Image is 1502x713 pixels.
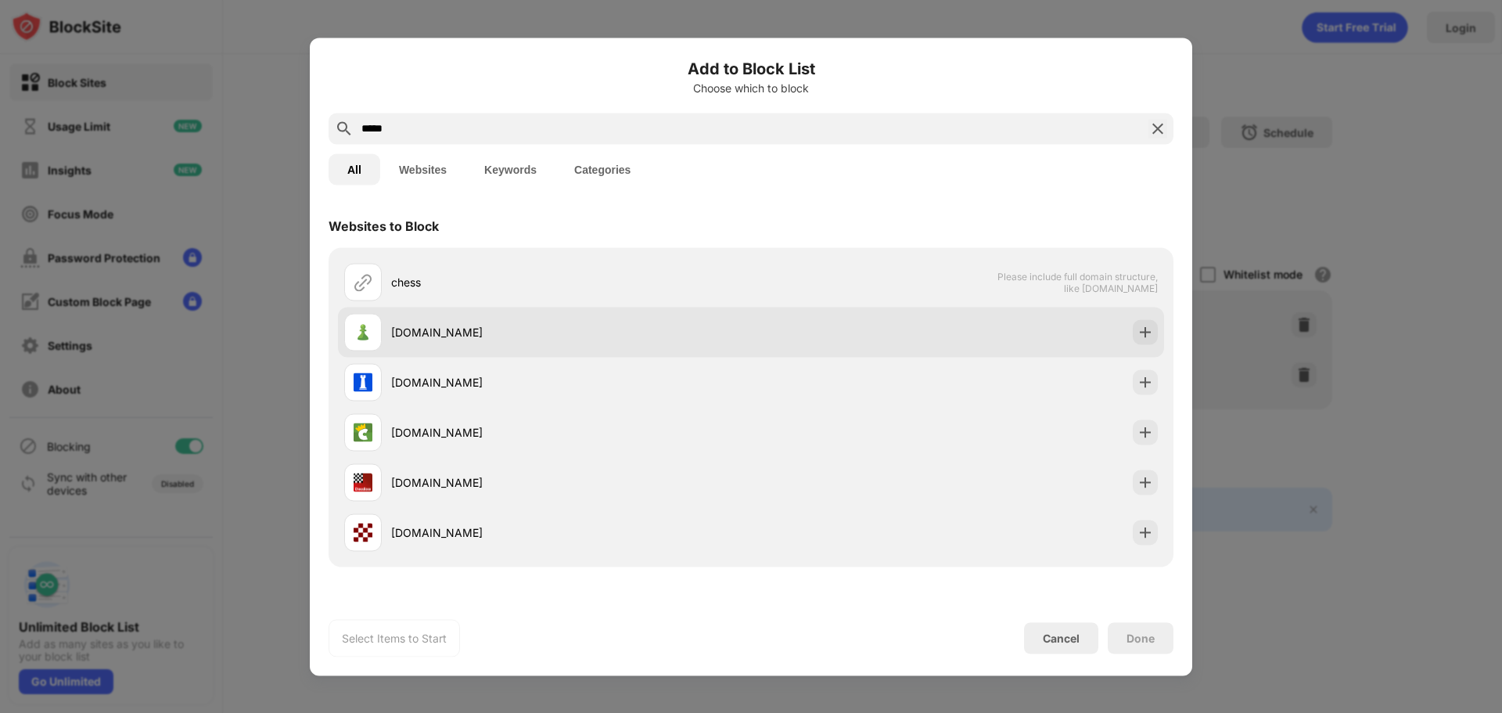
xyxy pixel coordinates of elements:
[391,424,751,441] div: [DOMAIN_NAME]
[342,630,447,646] div: Select Items to Start
[391,374,751,391] div: [DOMAIN_NAME]
[1148,119,1167,138] img: search-close
[391,274,751,290] div: chess
[555,153,649,185] button: Categories
[329,153,380,185] button: All
[997,270,1158,293] span: Please include full domain structure, like [DOMAIN_NAME]
[391,524,751,541] div: [DOMAIN_NAME]
[380,153,465,185] button: Websites
[329,56,1173,80] h6: Add to Block List
[335,119,354,138] img: search.svg
[354,523,372,542] img: favicons
[1043,632,1080,645] div: Cancel
[354,473,372,492] img: favicons
[391,324,751,340] div: [DOMAIN_NAME]
[354,322,372,341] img: favicons
[1126,632,1155,644] div: Done
[354,373,372,391] img: favicons
[354,423,372,441] img: favicons
[391,474,751,491] div: [DOMAIN_NAME]
[465,153,555,185] button: Keywords
[329,81,1173,94] div: Choose which to block
[329,600,444,615] div: Keywords to Block
[329,218,439,233] div: Websites to Block
[354,272,372,291] img: url.svg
